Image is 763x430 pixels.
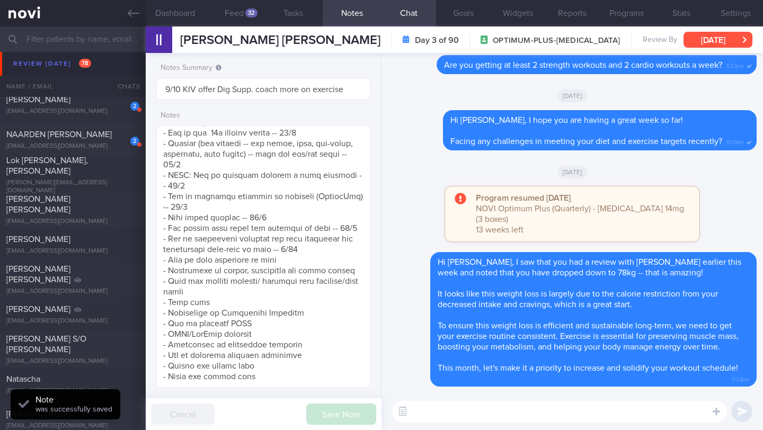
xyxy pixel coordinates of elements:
[476,194,571,202] strong: Program resumed [DATE]
[6,317,139,325] div: [EMAIL_ADDRESS][DOMAIN_NAME]
[6,235,70,244] span: [PERSON_NAME]
[450,116,683,124] span: Hi [PERSON_NAME], I hope you are having a great week so far!
[476,204,684,223] span: NOVI Optimum Plus (Quarterly) - [MEDICAL_DATA] 14mg (3 boxes)
[438,364,738,372] span: This month, let's make it a priority to increase and solidify your workout schedule!
[245,8,258,17] div: 32
[438,258,741,277] span: Hi [PERSON_NAME], I saw that you had a review with [PERSON_NAME] earlier this week and noted that...
[476,226,524,234] span: 13 weeks left
[557,89,588,102] span: [DATE]
[6,73,139,80] div: [EMAIL_ADDRESS][DOMAIN_NAME]
[130,102,139,111] div: 2
[180,34,380,47] span: [PERSON_NAME] [PERSON_NAME]
[684,32,752,48] button: [DATE]
[36,395,112,405] div: Note
[6,335,86,354] span: [PERSON_NAME] S/O [PERSON_NAME]
[36,406,112,413] span: was successfully saved
[6,107,139,115] div: [EMAIL_ADDRESS][DOMAIN_NAME]
[6,218,139,226] div: [EMAIL_ADDRESS][DOMAIN_NAME]
[438,290,718,309] span: It looks like this weight loss is largely due to the calorie restriction from your decreased inta...
[6,156,88,175] span: Lok [PERSON_NAME], [PERSON_NAME]
[6,265,70,284] span: [PERSON_NAME] [PERSON_NAME]
[6,142,139,150] div: [EMAIL_ADDRESS][DOMAIN_NAME]
[161,111,366,121] label: Notes
[6,247,139,255] div: [EMAIL_ADDRESS][DOMAIN_NAME]
[732,373,749,383] span: 11:23pm
[726,136,744,146] span: 10:01am
[726,60,744,70] span: 5:23pm
[444,61,722,69] span: Are you getting at least 2 strength workouts and 2 cardio workouts a week?
[6,288,139,295] div: [EMAIL_ADDRESS][DOMAIN_NAME]
[6,410,70,418] span: [PERSON_NAME]
[6,305,70,313] span: [PERSON_NAME]
[415,35,459,46] strong: Day 3 of 90
[450,137,722,146] span: Facing any challenges in meeting your diet and exercise targets recently?
[6,60,112,69] span: Groenberg [PERSON_NAME]
[6,375,40,383] span: Natascha
[6,95,70,104] span: [PERSON_NAME]
[6,387,139,395] div: [EMAIL_ADDRESS][DOMAIN_NAME]
[643,35,677,45] span: Review By
[493,35,620,46] span: OPTIMUM-PLUS-[MEDICAL_DATA]
[6,422,139,430] div: [EMAIL_ADDRESS][DOMAIN_NAME]
[130,137,139,146] div: 2
[161,64,366,73] label: Notes Summary
[6,179,139,195] div: [PERSON_NAME][EMAIL_ADDRESS][DOMAIN_NAME]
[557,166,588,178] span: [DATE]
[438,321,739,351] span: To ensure this weight loss is efficient and sustainable long-term, we need to get your exercise r...
[6,357,139,365] div: [EMAIL_ADDRESS][DOMAIN_NAME]
[6,195,70,214] span: [PERSON_NAME] [PERSON_NAME]
[6,130,112,139] span: NAARDEN [PERSON_NAME]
